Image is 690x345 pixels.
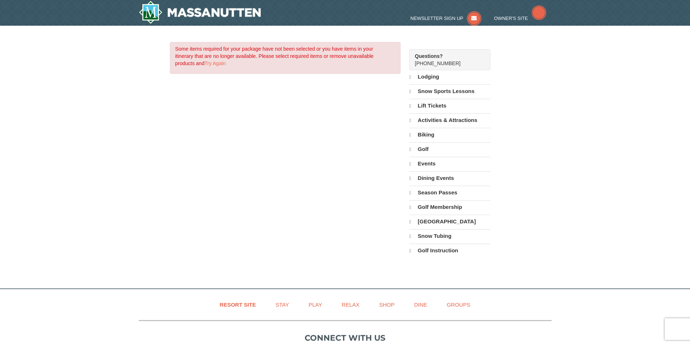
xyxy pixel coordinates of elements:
a: Try Again [204,60,226,66]
a: Lodging [409,70,490,84]
img: Massanutten Resort Logo [139,1,261,24]
a: Massanutten Resort [139,1,261,24]
a: Snow Tubing [409,229,490,243]
a: Groups [438,296,479,313]
a: Dine [405,296,436,313]
a: Events [409,157,490,171]
a: Stay [267,296,298,313]
a: Golf [409,142,490,156]
a: [GEOGRAPHIC_DATA] [409,215,490,228]
a: Newsletter Sign Up [410,16,481,21]
p: Connect with us [139,332,552,344]
a: Shop [370,296,404,313]
strong: Questions? [415,53,443,59]
span: Owner's Site [494,16,528,21]
a: Golf Instruction [409,244,490,257]
a: Resort Site [211,296,265,313]
a: Golf Membership [409,200,490,214]
span: Newsletter Sign Up [410,16,463,21]
a: Snow Sports Lessons [409,84,490,98]
a: Season Passes [409,186,490,199]
a: Activities & Attractions [409,113,490,127]
a: Relax [333,296,368,313]
a: Biking [409,128,490,142]
a: Play [300,296,331,313]
a: Owner's Site [494,16,546,21]
a: Dining Events [409,171,490,185]
p: Some items required for your package have not been selected or you have items in your itinerary t... [175,45,388,67]
span: [PHONE_NUMBER] [415,52,477,66]
a: Lift Tickets [409,99,490,113]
